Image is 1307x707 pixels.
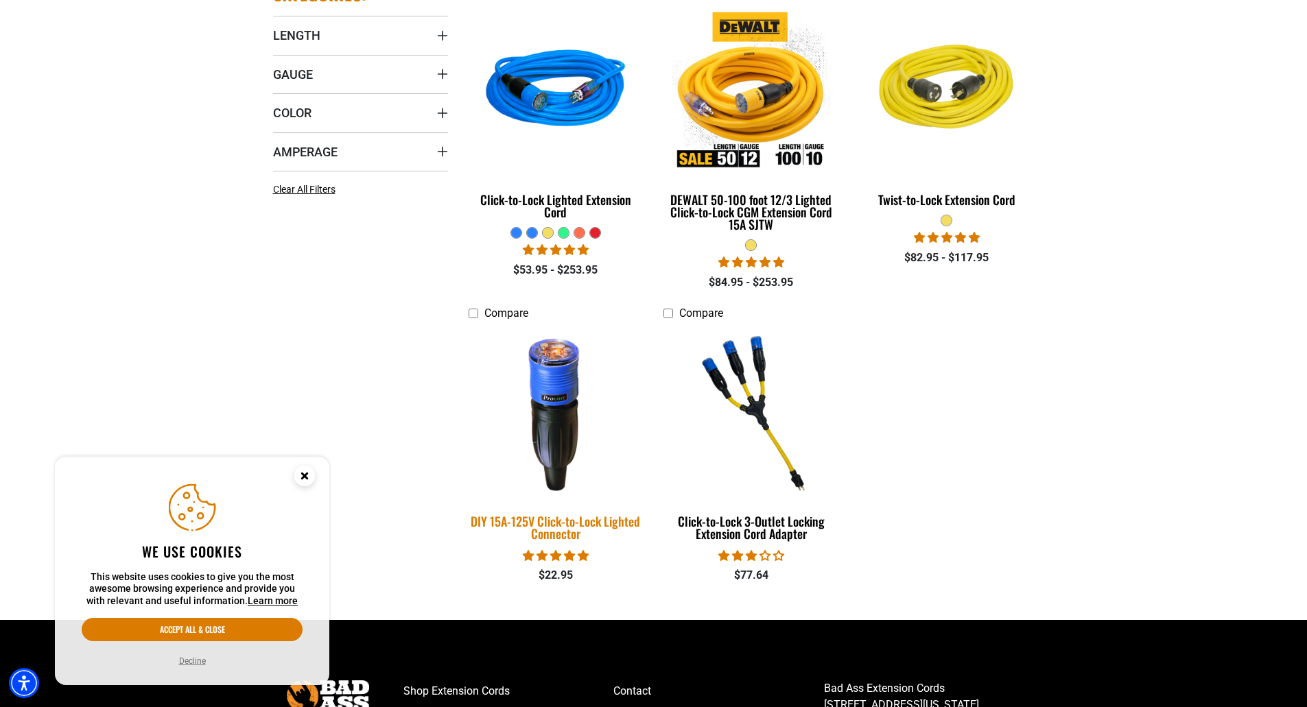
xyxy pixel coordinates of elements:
[248,595,298,606] a: This website uses cookies to give you the most awesome browsing experience and provide you with r...
[859,193,1034,206] div: Twist-to-Lock Extension Cord
[403,680,614,702] a: Shop Extension Cords
[9,668,39,698] div: Accessibility Menu
[469,262,644,278] div: $53.95 - $253.95
[523,243,589,256] span: 4.87 stars
[469,515,644,540] div: DIY 15A-125V Click-to-Lock Lighted Connector
[273,132,448,171] summary: Amperage
[860,12,1033,170] img: yellow
[273,16,448,54] summary: Length
[273,182,341,197] a: Clear All Filters
[859,5,1034,214] a: yellow Twist-to-Lock Extension Cord
[55,457,329,686] aside: Cookie Consent
[718,256,784,269] span: 4.84 stars
[663,274,838,291] div: $84.95 - $253.95
[82,618,303,641] button: Accept all & close
[484,307,528,320] span: Compare
[663,5,838,239] a: DEWALT 50-100 foot 12/3 Lighted Click-to-Lock CGM Extension Cord 15A SJTW DEWALT 50-100 foot 12/3...
[679,307,723,320] span: Compare
[523,549,589,562] span: 4.84 stars
[718,549,784,562] span: 3.00 stars
[273,55,448,93] summary: Gauge
[469,5,644,226] a: blue Click-to-Lock Lighted Extension Cord
[273,105,311,121] span: Color
[460,325,652,501] img: DIY 15A-125V Click-to-Lock Lighted Connector
[665,12,838,170] img: DEWALT 50-100 foot 12/3 Lighted Click-to-Lock CGM Extension Cord 15A SJTW
[280,457,329,499] button: Close this option
[469,12,642,170] img: blue
[613,680,824,702] a: Contact
[82,542,303,560] h2: We use cookies
[663,515,838,540] div: Click-to-Lock 3-Outlet Locking Extension Cord Adapter
[273,27,320,43] span: Length
[663,327,838,548] a: Click-to-Lock 3-Outlet Locking Extension Cord Adapter Click-to-Lock 3-Outlet Locking Extension Co...
[914,231,980,244] span: 5.00 stars
[663,193,838,230] div: DEWALT 50-100 foot 12/3 Lighted Click-to-Lock CGM Extension Cord 15A SJTW
[273,67,313,82] span: Gauge
[273,184,335,195] span: Clear All Filters
[859,250,1034,266] div: $82.95 - $117.95
[175,654,210,668] button: Decline
[82,571,303,608] p: This website uses cookies to give you the most awesome browsing experience and provide you with r...
[273,144,338,160] span: Amperage
[469,193,644,218] div: Click-to-Lock Lighted Extension Cord
[469,327,644,548] a: DIY 15A-125V Click-to-Lock Lighted Connector DIY 15A-125V Click-to-Lock Lighted Connector
[273,93,448,132] summary: Color
[663,567,838,584] div: $77.64
[665,333,838,491] img: Click-to-Lock 3-Outlet Locking Extension Cord Adapter
[469,567,644,584] div: $22.95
